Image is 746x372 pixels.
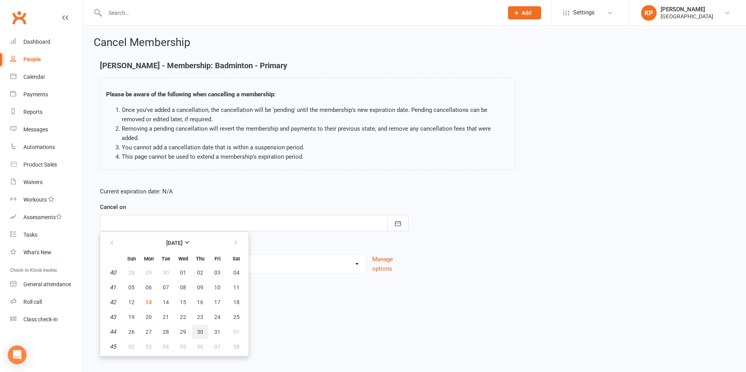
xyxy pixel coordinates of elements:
small: Sunday [127,256,136,262]
div: [PERSON_NAME] [661,6,713,13]
span: 16 [197,299,203,305]
span: 26 [128,329,135,335]
button: 10 [209,280,226,294]
p: Current expiration date: N/A [100,187,409,196]
strong: [DATE] [166,240,183,246]
button: Add [508,6,541,19]
a: Automations [10,138,82,156]
a: Clubworx [9,8,29,27]
a: Product Sales [10,156,82,174]
button: 07 [209,340,226,354]
span: 29 [146,269,152,276]
label: Cancel on [100,202,126,212]
button: 20 [140,310,157,324]
span: 11 [233,284,240,291]
button: 01 [226,325,246,339]
button: 06 [192,340,208,354]
em: 45 [110,343,116,350]
div: General attendance [23,281,71,287]
button: 09 [192,280,208,294]
span: 10 [214,284,220,291]
span: 25 [233,314,240,320]
span: 04 [163,344,169,350]
li: Removing a pending cancellation will revert the membership and payments to their previous state, ... [122,124,509,143]
span: 03 [146,344,152,350]
button: 07 [158,280,174,294]
div: Messages [23,126,48,133]
button: 13 [140,295,157,309]
li: You cannot add a cancellation date that is within a suspension period. [122,143,509,152]
span: 30 [197,329,203,335]
button: 29 [140,266,157,280]
a: Calendar [10,68,82,86]
span: 21 [163,314,169,320]
a: Tasks [10,226,82,244]
span: 08 [180,284,186,291]
span: 05 [180,344,186,350]
span: 12 [128,299,135,305]
button: 08 [226,340,246,354]
div: Open Intercom Messenger [8,345,27,364]
a: Assessments [10,209,82,226]
a: Reports [10,103,82,121]
button: 25 [226,310,246,324]
button: 19 [123,310,140,324]
small: Thursday [196,256,204,262]
span: 18 [233,299,240,305]
div: Calendar [23,74,45,80]
em: 40 [110,269,116,276]
div: Roll call [23,299,42,305]
button: 24 [209,310,226,324]
small: Monday [144,256,154,262]
button: 18 [226,295,246,309]
a: Dashboard [10,33,82,51]
a: General attendance kiosk mode [10,276,82,293]
button: 17 [209,295,226,309]
div: Workouts [23,197,47,203]
em: 41 [110,284,116,291]
a: People [10,51,82,68]
span: 06 [146,284,152,291]
span: 02 [197,269,203,276]
span: 22 [180,314,186,320]
span: 03 [214,269,220,276]
button: 01 [175,266,191,280]
div: People [23,56,41,62]
button: 27 [140,325,157,339]
button: 03 [140,340,157,354]
em: 42 [110,299,116,306]
h2: Cancel Membership [94,37,735,49]
button: 02 [123,340,140,354]
button: 30 [158,266,174,280]
a: Payments [10,86,82,103]
div: Assessments [23,214,62,220]
span: 23 [197,314,203,320]
span: 04 [233,269,240,276]
div: Tasks [23,232,37,238]
button: 23 [192,310,208,324]
span: 15 [180,299,186,305]
li: Once you've added a cancellation, the cancellation will be 'pending' until the membership's new e... [122,105,509,124]
strong: Please be aware of the following when cancelling a membership: [106,91,275,98]
button: 21 [158,310,174,324]
div: Payments [23,91,48,97]
span: 31 [214,329,220,335]
div: Product Sales [23,161,57,168]
span: 17 [214,299,220,305]
div: Waivers [23,179,43,185]
span: 27 [146,329,152,335]
a: Workouts [10,191,82,209]
span: 07 [214,344,220,350]
a: Roll call [10,293,82,311]
button: 29 [175,325,191,339]
span: 06 [197,344,203,350]
button: 08 [175,280,191,294]
div: Automations [23,144,55,150]
span: Settings [573,4,595,21]
span: 09 [197,284,203,291]
button: 15 [175,295,191,309]
div: KP [641,5,657,21]
span: Add [522,10,531,16]
div: Dashboard [23,39,50,45]
button: 02 [192,266,208,280]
